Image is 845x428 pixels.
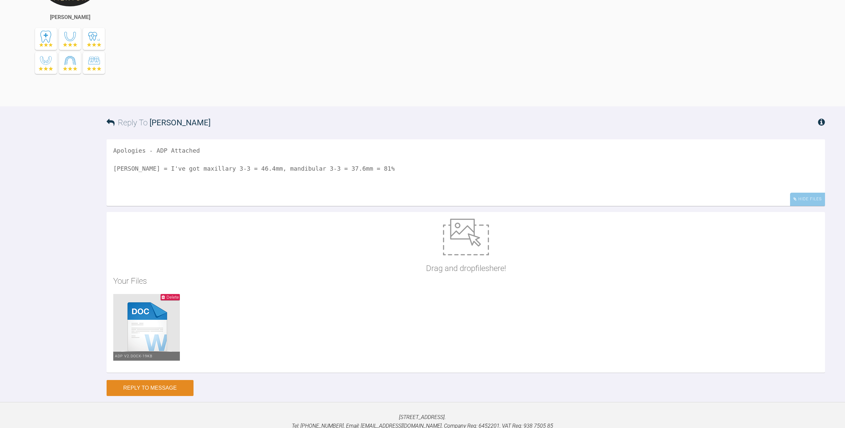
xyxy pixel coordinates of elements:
span: Delete [167,295,179,300]
span: [PERSON_NAME] [150,118,211,127]
span: ADP V2.docx - 19KB [115,354,153,358]
img: doc.1dc823a7.png [113,294,180,361]
textarea: Apologies - ADP Attached [PERSON_NAME] = I've got maxillary 3-3 = 46.4mm, mandibular 3-3 = 37.6mm... [107,139,825,206]
button: Reply to Message [107,380,194,396]
div: Hide Files [790,193,825,206]
h3: Reply To [107,116,211,129]
h2: Your Files [113,275,818,287]
div: [PERSON_NAME] [50,13,90,22]
p: Drag and drop files here! [426,262,506,275]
